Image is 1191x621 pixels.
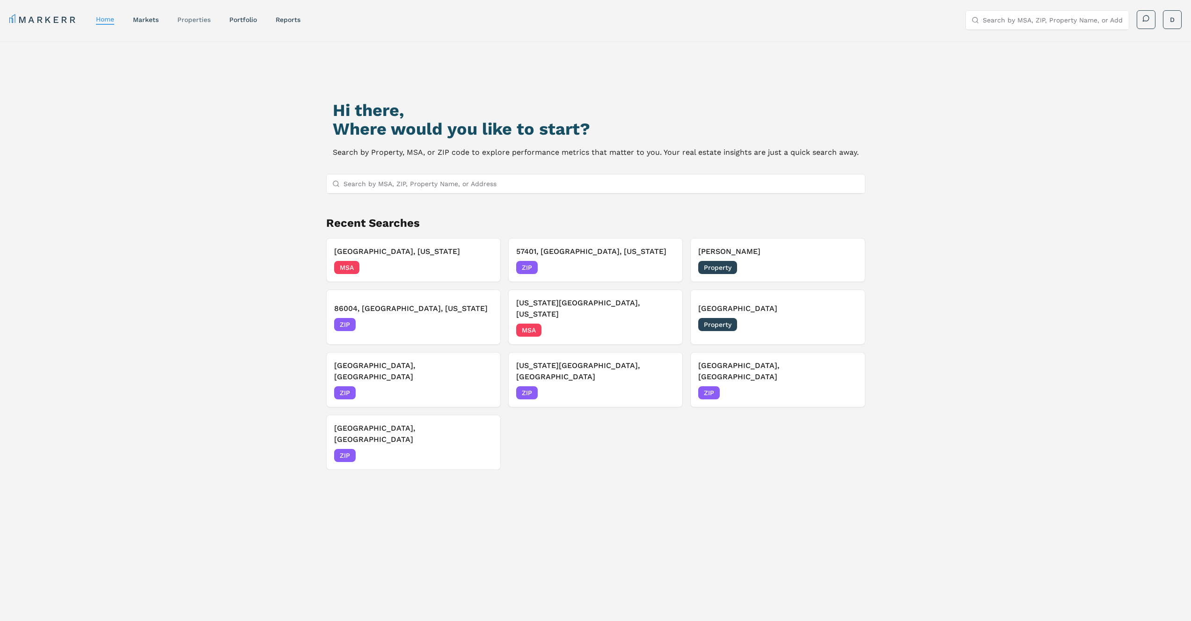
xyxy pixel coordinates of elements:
[326,289,501,345] button: Remove 86004, Flagstaff, Arizona86004, [GEOGRAPHIC_DATA], [US_STATE]ZIP[DATE]
[1170,15,1175,24] span: D
[698,360,857,383] h3: [GEOGRAPHIC_DATA], [GEOGRAPHIC_DATA]
[333,146,859,159] p: Search by Property, MSA, or ZIP code to explore performance metrics that matter to you. Your real...
[229,16,257,23] a: Portfolio
[326,216,865,231] h2: Recent Searches
[177,16,211,23] a: properties
[654,325,675,335] span: [DATE]
[334,360,493,383] h3: [GEOGRAPHIC_DATA], [GEOGRAPHIC_DATA]
[1163,10,1182,29] button: D
[836,388,857,397] span: [DATE]
[472,451,493,460] span: [DATE]
[698,386,720,399] span: ZIP
[326,352,501,407] button: Remove Tulsa, OK[GEOGRAPHIC_DATA], [GEOGRAPHIC_DATA]ZIP[DATE]
[690,289,865,345] button: Remove Westminster Square[GEOGRAPHIC_DATA]Property[DATE]
[334,449,356,462] span: ZIP
[516,246,675,257] h3: 57401, [GEOGRAPHIC_DATA], [US_STATE]
[276,16,300,23] a: reports
[836,263,857,272] span: [DATE]
[654,388,675,397] span: [DATE]
[333,101,859,120] h1: Hi there,
[508,289,683,345] button: Remove New York City, New York[US_STATE][GEOGRAPHIC_DATA], [US_STATE]MSA[DATE]
[334,261,359,274] span: MSA
[472,263,493,272] span: [DATE]
[334,386,356,399] span: ZIP
[516,386,538,399] span: ZIP
[698,261,737,274] span: Property
[96,15,114,23] a: home
[983,11,1123,29] input: Search by MSA, ZIP, Property Name, or Address
[9,13,77,26] a: MARKERR
[333,120,859,138] h2: Where would you like to start?
[698,246,857,257] h3: [PERSON_NAME]
[334,303,493,314] h3: 86004, [GEOGRAPHIC_DATA], [US_STATE]
[698,303,857,314] h3: [GEOGRAPHIC_DATA]
[516,297,675,320] h3: [US_STATE][GEOGRAPHIC_DATA], [US_STATE]
[472,320,493,329] span: [DATE]
[334,246,493,257] h3: [GEOGRAPHIC_DATA], [US_STATE]
[326,238,501,282] button: Remove Charlotte, North Carolina[GEOGRAPHIC_DATA], [US_STATE]MSA[DATE]
[343,174,859,193] input: Search by MSA, ZIP, Property Name, or Address
[690,238,865,282] button: Remove Camden Phipps[PERSON_NAME]Property[DATE]
[133,16,159,23] a: markets
[698,318,737,331] span: Property
[836,320,857,329] span: [DATE]
[690,352,865,407] button: Remove Tulsa, OK[GEOGRAPHIC_DATA], [GEOGRAPHIC_DATA]ZIP[DATE]
[334,318,356,331] span: ZIP
[472,388,493,397] span: [DATE]
[516,360,675,383] h3: [US_STATE][GEOGRAPHIC_DATA], [GEOGRAPHIC_DATA]
[516,324,541,337] span: MSA
[516,261,538,274] span: ZIP
[508,238,683,282] button: Remove 57401, Aberdeen, South Dakota57401, [GEOGRAPHIC_DATA], [US_STATE]ZIP[DATE]
[654,263,675,272] span: [DATE]
[334,423,493,445] h3: [GEOGRAPHIC_DATA], [GEOGRAPHIC_DATA]
[326,415,501,470] button: Remove Tulsa, OK[GEOGRAPHIC_DATA], [GEOGRAPHIC_DATA]ZIP[DATE]
[508,352,683,407] button: Remove Oklahoma City, OK[US_STATE][GEOGRAPHIC_DATA], [GEOGRAPHIC_DATA]ZIP[DATE]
